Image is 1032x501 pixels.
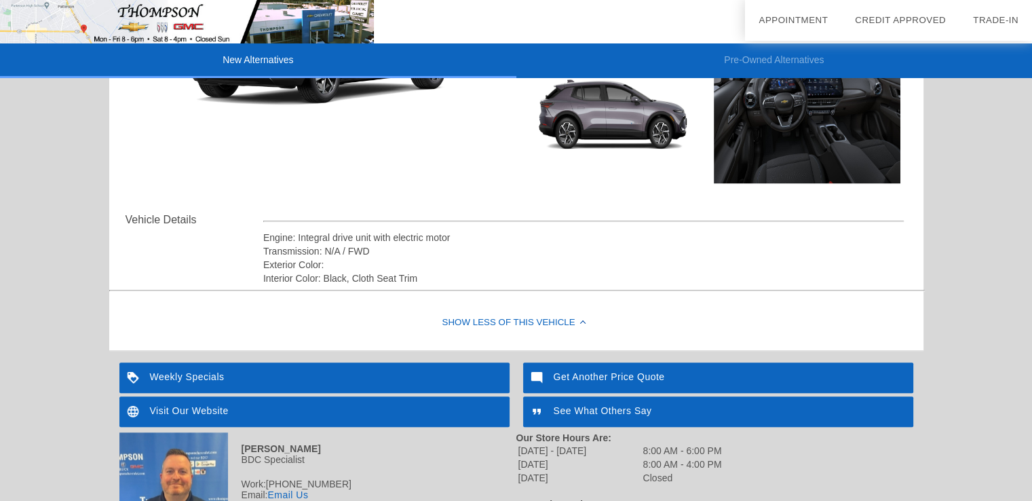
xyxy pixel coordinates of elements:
[643,472,723,484] td: Closed
[242,443,321,454] strong: [PERSON_NAME]
[523,363,913,393] a: Get Another Price Quote
[119,489,516,500] div: Email:
[759,15,828,25] a: Appointment
[973,15,1018,25] a: Trade-In
[523,396,913,427] a: See What Others Say
[518,458,641,470] td: [DATE]
[263,258,904,272] div: Exterior Color:
[267,489,308,500] a: Email Us
[523,363,554,393] img: ic_mode_comment_white_24dp_2x.png
[109,296,923,350] div: Show Less of this Vehicle
[523,396,554,427] img: ic_format_quote_white_24dp_2x.png
[516,432,611,443] strong: Our Store Hours Are:
[263,272,904,285] div: Interior Color: Black, Cloth Seat Trim
[855,15,946,25] a: Credit Approved
[119,363,510,393] a: Weekly Specials
[266,479,351,489] span: [PHONE_NUMBER]
[520,43,707,183] img: 3.jpg
[119,396,150,427] img: ic_language_white_24dp_2x.png
[518,472,641,484] td: [DATE]
[263,231,904,244] div: Engine: Integral drive unit with electric motor
[643,458,723,470] td: 8:00 AM - 4:00 PM
[119,396,510,427] a: Visit Our Website
[119,479,516,489] div: Work:
[518,445,641,457] td: [DATE] - [DATE]
[119,363,150,393] img: ic_loyalty_white_24dp_2x.png
[263,244,904,258] div: Transmission: N/A / FWD
[126,212,263,228] div: Vehicle Details
[643,445,723,457] td: 8:00 AM - 6:00 PM
[714,43,900,183] img: 6.jpg
[119,454,516,465] div: BDC Specialist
